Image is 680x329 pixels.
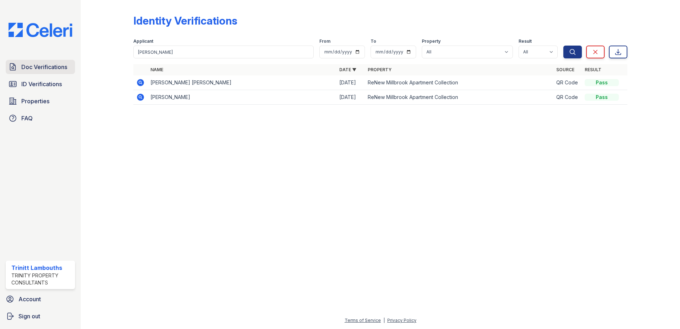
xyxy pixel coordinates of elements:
label: From [319,38,330,44]
td: QR Code [553,75,582,90]
div: Pass [585,94,619,101]
a: Source [556,67,574,72]
label: Property [422,38,441,44]
a: Date ▼ [339,67,356,72]
div: Pass [585,79,619,86]
div: | [383,318,385,323]
a: Result [585,67,601,72]
td: [DATE] [336,75,365,90]
a: Properties [6,94,75,108]
a: Property [368,67,392,72]
td: [DATE] [336,90,365,105]
a: Sign out [3,309,78,323]
a: Terms of Service [345,318,381,323]
a: Doc Verifications [6,60,75,74]
a: FAQ [6,111,75,125]
img: CE_Logo_Blue-a8612792a0a2168367f1c8372b55b34899dd931a85d93a1a3d3e32e68fde9ad4.png [3,23,78,37]
input: Search by name or phone number [133,46,314,58]
a: Account [3,292,78,306]
a: ID Verifications [6,77,75,91]
span: Properties [21,97,49,105]
label: To [371,38,376,44]
span: Sign out [18,312,40,320]
a: Privacy Policy [387,318,416,323]
td: QR Code [553,90,582,105]
td: ReNew Millbrook Apartment Collection [365,75,554,90]
div: Trinitt Lambouths [11,263,72,272]
div: Trinity Property Consultants [11,272,72,286]
td: ReNew Millbrook Apartment Collection [365,90,554,105]
span: ID Verifications [21,80,62,88]
label: Applicant [133,38,153,44]
div: Identity Verifications [133,14,237,27]
td: [PERSON_NAME] [PERSON_NAME] [148,75,336,90]
span: Account [18,295,41,303]
span: Doc Verifications [21,63,67,71]
a: Name [150,67,163,72]
label: Result [519,38,532,44]
td: [PERSON_NAME] [148,90,336,105]
span: FAQ [21,114,33,122]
